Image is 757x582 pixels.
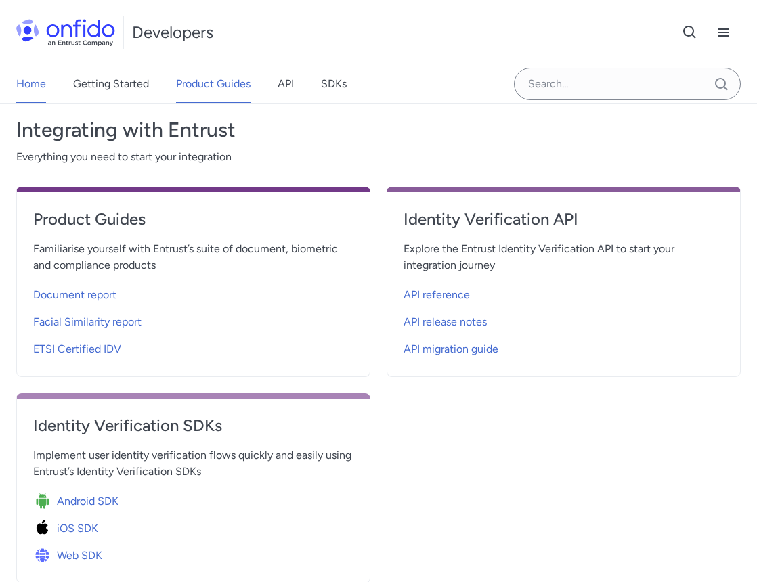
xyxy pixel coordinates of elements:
a: Identity Verification SDKs [33,415,353,447]
svg: Open navigation menu button [716,24,732,41]
img: Icon iOS SDK [33,519,57,538]
button: Open search button [673,16,707,49]
button: Open navigation menu button [707,16,741,49]
img: Icon Android SDK [33,492,57,511]
a: SDKs [321,65,347,103]
span: iOS SDK [57,520,98,537]
span: Familiarise yourself with Entrust’s suite of document, biometric and compliance products [33,241,353,273]
h4: Product Guides [33,208,353,230]
a: ETSI Certified IDV [33,333,353,360]
span: API reference [404,287,470,303]
a: Icon iOS SDKiOS SDK [33,512,353,539]
a: Icon Android SDKAndroid SDK [33,485,353,512]
a: Facial Similarity report [33,306,353,333]
a: API release notes [404,306,724,333]
span: Facial Similarity report [33,314,142,330]
a: Getting Started [73,65,149,103]
input: Onfido search input field [514,68,741,100]
svg: Open search button [682,24,698,41]
a: API reference [404,279,724,306]
span: API release notes [404,314,487,330]
h4: Identity Verification SDKs [33,415,353,436]
h3: Integrating with Entrust [16,116,741,143]
span: API migration guide [404,341,498,357]
h4: Identity Verification API [404,208,724,230]
a: Product Guides [176,65,251,103]
span: Explore the Entrust Identity Verification API to start your integration journey [404,241,724,273]
span: ETSI Certified IDV [33,341,121,357]
img: Icon Web SDK [33,546,57,565]
a: Icon Web SDKWeb SDK [33,539,353,566]
a: API [278,65,294,103]
span: Android SDK [57,493,118,510]
a: Document report [33,279,353,306]
span: Web SDK [57,547,102,564]
a: Identity Verification API [404,208,724,241]
a: Home [16,65,46,103]
span: Implement user identity verification flows quickly and easily using Entrust’s Identity Verificati... [33,447,353,480]
a: Product Guides [33,208,353,241]
span: Document report [33,287,116,303]
a: API migration guide [404,333,724,360]
h1: Developers [132,22,213,43]
span: Everything you need to start your integration [16,149,741,165]
img: Onfido Logo [16,19,115,46]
